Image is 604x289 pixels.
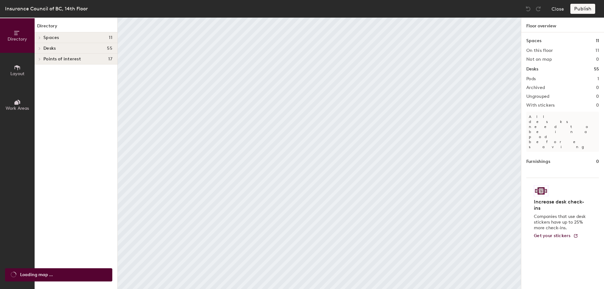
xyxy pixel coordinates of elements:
[108,57,112,62] span: 17
[535,6,541,12] img: Redo
[6,106,29,111] span: Work Areas
[596,57,599,62] h2: 0
[118,18,521,289] canvas: Map
[20,271,53,278] span: Loading map ...
[525,6,531,12] img: Undo
[526,66,538,73] h1: Desks
[594,66,599,73] h1: 55
[526,112,599,152] p: All desks need to be in a pod before saving
[35,23,117,32] h1: Directory
[526,158,550,165] h1: Furnishings
[5,5,88,13] div: Insurance Council of BC, 14th Floor
[596,158,599,165] h1: 0
[551,4,564,14] button: Close
[534,233,578,239] a: Get your stickers
[596,103,599,108] h2: 0
[526,85,545,90] h2: Archived
[534,233,571,238] span: Get your stickers
[43,35,59,40] span: Spaces
[43,57,81,62] span: Points of interest
[109,35,112,40] span: 11
[107,46,112,51] span: 55
[596,48,599,53] h2: 11
[526,94,550,99] h2: Ungrouped
[596,37,599,44] h1: 11
[521,18,604,32] h1: Floor overview
[526,76,536,81] h2: Pods
[534,186,548,196] img: Sticker logo
[43,46,56,51] span: Desks
[526,57,552,62] h2: Not on map
[526,103,555,108] h2: With stickers
[526,48,553,53] h2: On this floor
[596,94,599,99] h2: 0
[8,36,27,42] span: Directory
[597,76,599,81] h2: 1
[10,71,25,76] span: Layout
[534,199,588,211] h4: Increase desk check-ins
[526,37,541,44] h1: Spaces
[596,85,599,90] h2: 0
[534,214,588,231] p: Companies that use desk stickers have up to 25% more check-ins.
